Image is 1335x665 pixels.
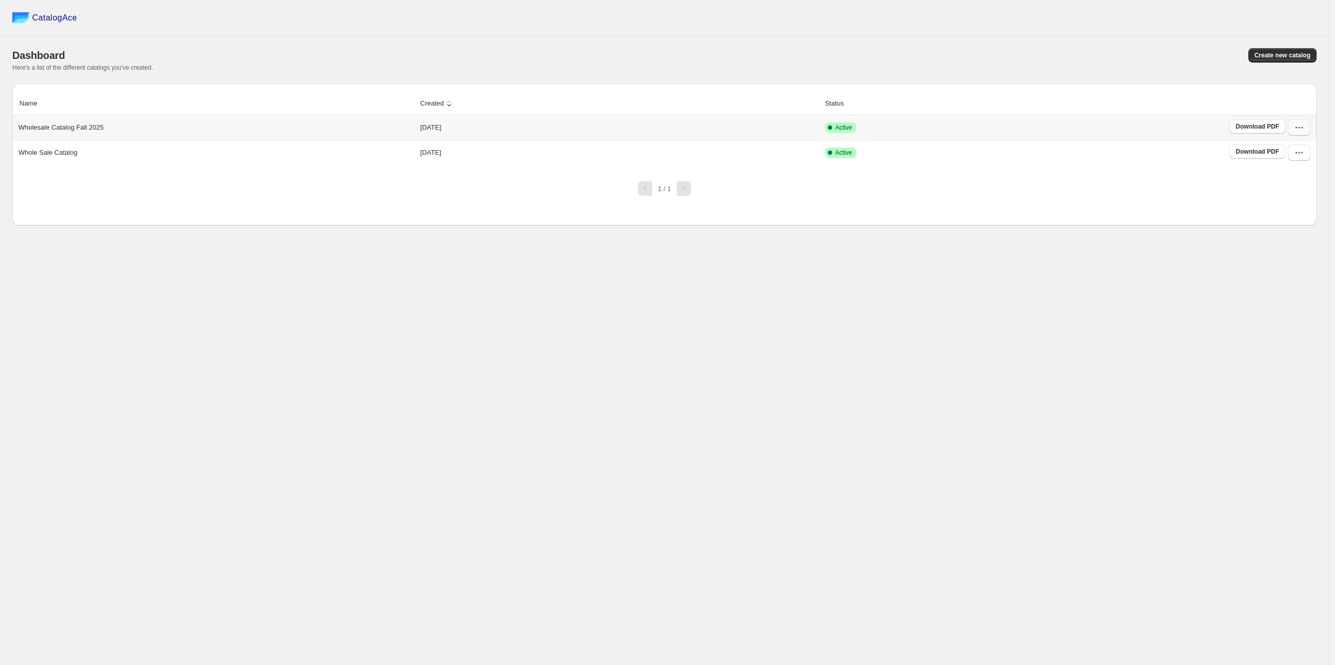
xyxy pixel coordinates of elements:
span: Create new catalog [1255,51,1310,59]
span: Download PDF [1236,148,1279,156]
img: catalog ace [12,12,30,23]
span: Download PDF [1236,122,1279,131]
button: Status [823,94,856,113]
button: Created [419,94,456,113]
span: Active [835,149,852,157]
p: Whole Sale Catalog [18,148,77,158]
span: Dashboard [12,50,65,61]
button: Create new catalog [1248,48,1317,63]
a: Download PDF [1229,144,1285,159]
td: [DATE] [417,140,822,165]
span: CatalogAce [32,13,77,23]
td: [DATE] [417,115,822,140]
span: 1 / 1 [658,185,671,193]
button: Name [18,94,49,113]
span: Active [835,123,852,132]
p: Wholesale Catalog Fall 2025 [18,122,104,133]
a: Download PDF [1229,119,1285,134]
span: Here's a list of the different catalogs you've created. [12,64,153,71]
